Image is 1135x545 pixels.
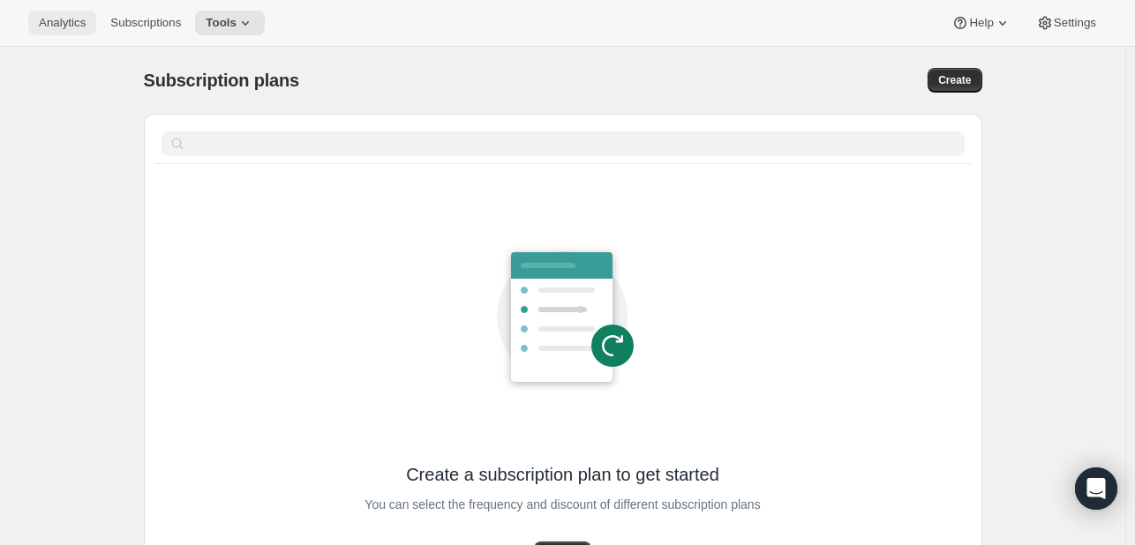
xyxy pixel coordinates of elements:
[110,16,181,30] span: Subscriptions
[39,16,86,30] span: Analytics
[365,492,760,517] span: You can select the frequency and discount of different subscription plans
[144,71,299,90] span: Subscription plans
[941,11,1021,35] button: Help
[1075,467,1117,510] div: Open Intercom Messenger
[206,16,237,30] span: Tools
[938,73,971,87] span: Create
[1026,11,1107,35] button: Settings
[28,11,96,35] button: Analytics
[100,11,192,35] button: Subscriptions
[928,68,981,93] button: Create
[1054,16,1096,30] span: Settings
[969,16,993,30] span: Help
[406,462,719,487] span: Create a subscription plan to get started
[195,11,265,35] button: Tools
